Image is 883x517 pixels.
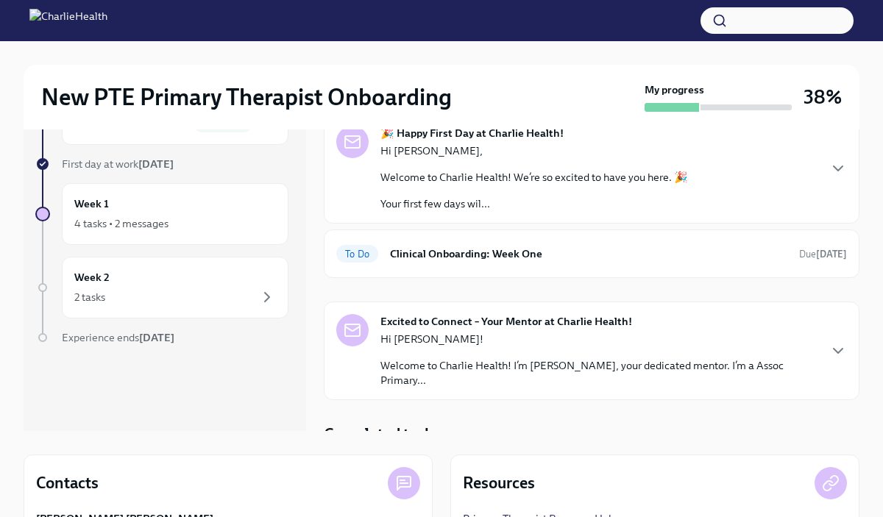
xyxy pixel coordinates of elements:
[36,472,99,494] h4: Contacts
[35,183,288,245] a: Week 14 tasks • 2 messages
[74,216,169,231] div: 4 tasks • 2 messages
[74,290,105,304] div: 2 tasks
[380,314,632,329] strong: Excited to Connect – Your Mentor at Charlie Health!
[380,170,688,185] p: Welcome to Charlie Health! We’re so excited to have you here. 🎉
[29,9,107,32] img: CharlieHealth
[62,331,174,344] span: Experience ends
[390,246,787,262] h6: Clinical Onboarding: Week One
[74,269,110,285] h6: Week 2
[816,249,847,260] strong: [DATE]
[799,249,847,260] span: Due
[324,424,859,446] div: Completed tasks
[380,143,688,158] p: Hi [PERSON_NAME],
[799,247,847,261] span: September 7th, 2025 09:00
[138,157,174,171] strong: [DATE]
[336,242,847,265] a: To DoClinical Onboarding: Week OneDue[DATE]
[74,196,109,212] h6: Week 1
[380,332,818,346] p: Hi [PERSON_NAME]!
[380,196,688,211] p: Your first few days wil...
[62,157,174,171] span: First day at work
[804,84,842,110] h3: 38%
[463,472,535,494] h4: Resources
[380,126,564,140] strong: 🎉 Happy First Day at Charlie Health!
[139,331,174,344] strong: [DATE]
[324,424,440,446] h4: Completed tasks
[35,157,288,171] a: First day at work[DATE]
[336,249,378,260] span: To Do
[380,358,818,388] p: Welcome to Charlie Health! I’m [PERSON_NAME], your dedicated mentor. I’m a Assoc Primary...
[35,257,288,318] a: Week 22 tasks
[41,82,452,112] h2: New PTE Primary Therapist Onboarding
[645,82,704,97] strong: My progress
